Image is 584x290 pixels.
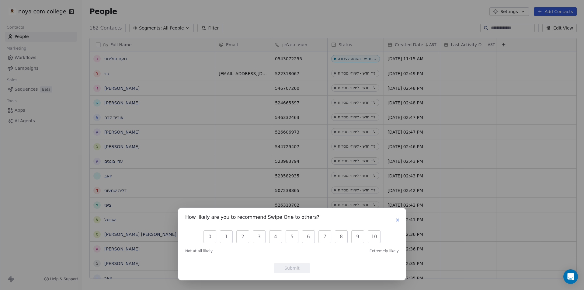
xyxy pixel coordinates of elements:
[220,230,233,243] button: 1
[269,230,282,243] button: 4
[286,230,298,243] button: 5
[253,230,266,243] button: 3
[368,230,381,243] button: 10
[274,263,310,273] button: Submit
[185,249,213,253] span: Not at all likely
[185,215,319,221] h1: How likely are you to recommend Swipe One to others?
[370,249,399,253] span: Extremely likely
[236,230,249,243] button: 2
[351,230,364,243] button: 9
[335,230,348,243] button: 8
[302,230,315,243] button: 6
[318,230,331,243] button: 7
[203,230,216,243] button: 0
